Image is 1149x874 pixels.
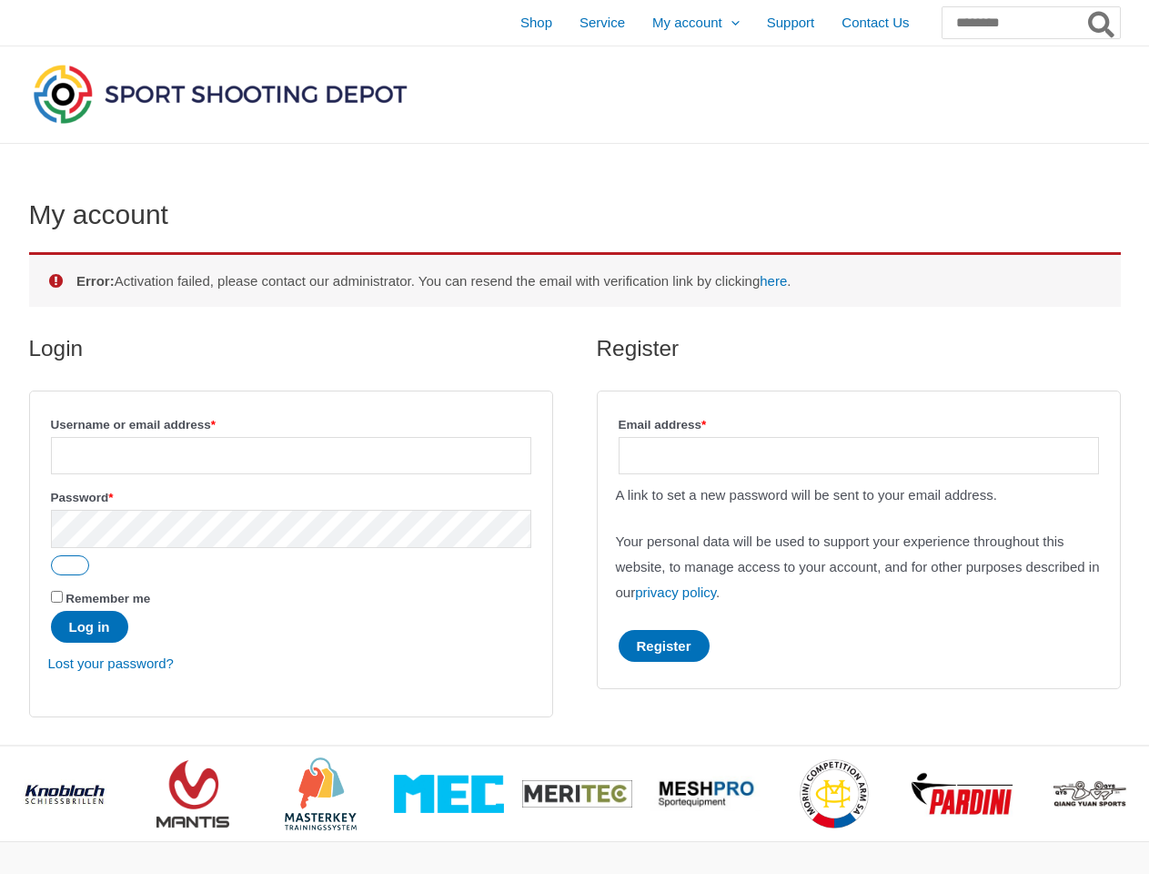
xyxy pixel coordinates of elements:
[760,273,787,289] a: here
[635,584,716,600] a: privacy policy
[29,60,411,127] img: Sport Shooting Depot
[66,592,150,605] span: Remember me
[29,334,553,363] h2: Login
[48,655,174,671] a: Lost your password?
[51,412,531,437] label: Username or email address
[1084,7,1120,38] button: Search
[616,483,1102,508] p: A link to set a new password will be sent to your email address.
[619,630,710,662] button: Register
[76,269,1094,294] li: Activation failed, please contact our administrator. You can resend the email with verification l...
[29,198,1121,231] h1: My account
[597,334,1121,363] h2: Register
[51,611,128,643] button: Log in
[51,555,89,575] button: Show password
[76,273,115,289] strong: Error:
[616,529,1102,605] p: Your personal data will be used to support your experience throughout this website, to manage acc...
[51,485,531,510] label: Password
[619,412,1099,437] label: Email address
[51,591,63,603] input: Remember me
